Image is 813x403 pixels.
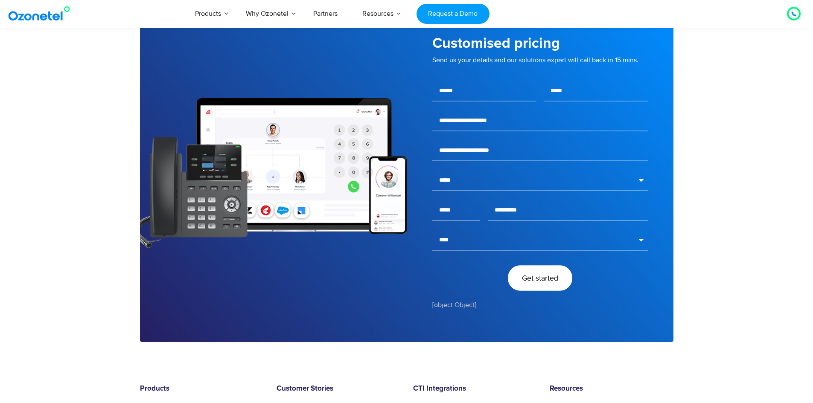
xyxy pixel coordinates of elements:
[550,385,673,393] h6: Resources
[417,4,490,24] a: Request a Demo
[508,266,572,291] button: Get started
[432,36,648,51] h5: Customised pricing
[277,385,400,393] h6: Customer Stories
[140,385,264,393] h6: Products
[432,55,648,65] p: Send us your details and our solutions expert will call back in 15 mins.
[413,385,537,393] h6: CTI Integrations
[432,296,648,310] div: [object Object]
[522,274,558,282] span: Get started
